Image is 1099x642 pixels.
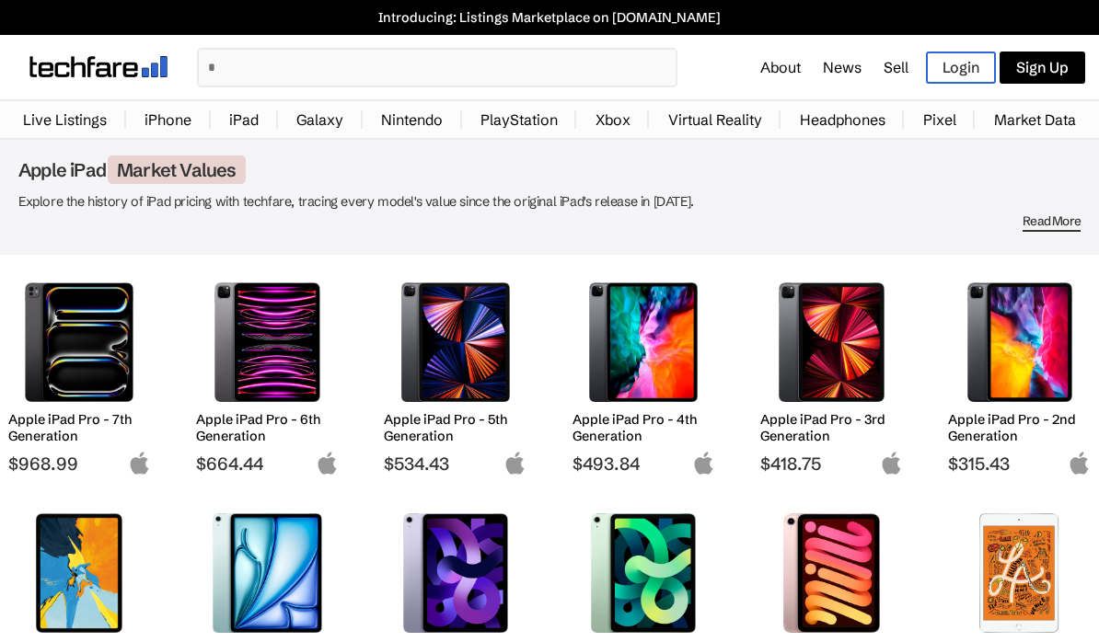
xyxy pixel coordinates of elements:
[188,273,346,475] a: Apple iPad Pro 6th Generation Apple iPad Pro - 6th Generation $664.44 apple-logo
[18,158,1081,181] h1: Apple iPad
[659,101,771,138] a: Virtual Reality
[774,282,889,402] img: Apple iPad Pro 3rd Generation
[14,101,116,138] a: Live Listings
[791,101,895,138] a: Headphones
[586,513,701,633] img: Apple iPad Air 4th Generation
[573,411,715,444] h2: Apple iPad Pro - 4th Generation
[376,273,535,475] a: Apple iPad Pro 5th Generation Apple iPad Pro - 5th Generation $534.43 apple-logo
[384,453,526,475] span: $534.43
[884,58,908,76] a: Sell
[398,282,513,402] img: Apple iPad Pro 5th Generation
[880,452,903,475] img: apple-logo
[962,282,1077,402] img: Apple iPad Pro 2nd Generation
[9,9,1090,26] a: Introducing: Listings Marketplace on [DOMAIN_NAME]
[384,411,526,444] h2: Apple iPad Pro - 5th Generation
[135,101,201,138] a: iPhone
[22,513,137,633] img: Apple iPad Pro 1st Generation
[503,452,526,475] img: apple-logo
[985,101,1085,138] a: Market Data
[287,101,353,138] a: Galaxy
[8,453,151,475] span: $968.99
[372,101,452,138] a: Nintendo
[914,101,966,138] a: Pixel
[760,58,801,76] a: About
[1068,452,1091,475] img: apple-logo
[128,452,151,475] img: apple-logo
[760,411,903,444] h2: Apple iPad Pro - 3rd Generation
[22,282,137,402] img: Apple iPad Pro 7th Generation
[108,155,246,184] span: Market Values
[29,56,168,77] img: techfare logo
[941,273,1099,475] a: Apple iPad Pro 2nd Generation Apple iPad Pro - 2nd Generation $315.43 apple-logo
[1000,52,1085,84] a: Sign Up
[774,513,889,633] img: Apple iPad mini 6th Generation
[220,101,268,138] a: iPad
[760,453,903,475] span: $418.75
[1023,213,1081,232] span: Read More
[823,58,862,76] a: News
[586,101,640,138] a: Xbox
[18,213,1081,229] div: Read More
[586,282,701,402] img: Apple iPad Pro 4th Generation
[752,273,910,475] a: Apple iPad Pro 3rd Generation Apple iPad Pro - 3rd Generation $418.75 apple-logo
[196,411,339,444] h2: Apple iPad Pro - 6th Generation
[210,513,325,633] img: Apple iPad Air 6th Generation
[564,273,723,475] a: Apple iPad Pro 4th Generation Apple iPad Pro - 4th Generation $493.84 apple-logo
[692,452,715,475] img: apple-logo
[18,190,1081,213] p: Explore the history of iPad pricing with techfare, tracing every model's value since the original...
[316,452,339,475] img: apple-logo
[948,453,1091,475] span: $315.43
[471,101,567,138] a: PlayStation
[948,411,1091,444] h2: Apple iPad Pro - 2nd Generation
[196,453,339,475] span: $664.44
[398,513,513,633] img: Apple iPad Air 5th Generation
[8,411,151,444] h2: Apple iPad Pro - 7th Generation
[210,282,325,402] img: Apple iPad Pro 6th Generation
[962,513,1077,633] img: Apple iPad mini 5th Generation
[926,52,996,84] a: Login
[573,453,715,475] span: $493.84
